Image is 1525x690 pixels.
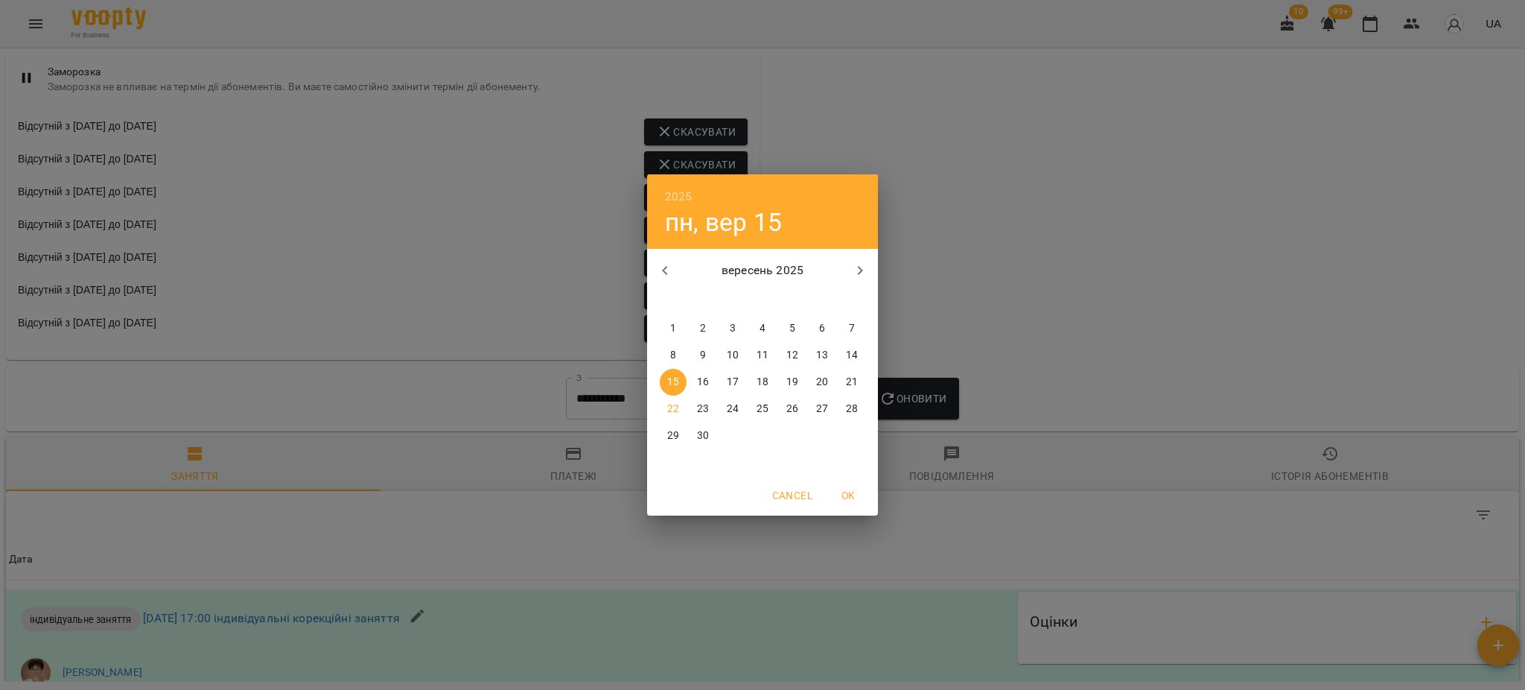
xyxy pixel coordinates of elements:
button: 12 [779,342,806,369]
p: 16 [697,375,709,390]
button: 26 [779,396,806,422]
p: 12 [786,348,798,363]
button: 3 [719,315,746,342]
button: 24 [719,396,746,422]
button: 2025 [665,186,693,207]
p: 17 [727,375,739,390]
span: вт [690,293,716,308]
span: пт [779,293,806,308]
p: 14 [846,348,858,363]
button: 17 [719,369,746,396]
p: 28 [846,402,858,417]
button: 5 [779,315,806,342]
p: 23 [697,402,709,417]
button: 19 [779,369,806,396]
span: Cancel [772,487,812,504]
span: нд [838,293,865,308]
button: 16 [690,369,716,396]
button: 20 [809,369,835,396]
button: 2 [690,315,716,342]
p: 13 [816,348,828,363]
button: 25 [749,396,776,422]
p: 7 [849,321,855,336]
p: 8 [670,348,676,363]
button: 1 [660,315,687,342]
button: 27 [809,396,835,422]
p: 26 [786,402,798,417]
button: 11 [749,342,776,369]
button: 15 [660,369,687,396]
button: 13 [809,342,835,369]
p: 27 [816,402,828,417]
p: 29 [667,428,679,443]
span: пн [660,293,687,308]
p: 4 [760,321,765,336]
button: 10 [719,342,746,369]
button: 29 [660,422,687,449]
p: 10 [727,348,739,363]
button: 7 [838,315,865,342]
button: пн, вер 15 [665,207,782,238]
p: 22 [667,402,679,417]
button: 14 [838,342,865,369]
button: OK [824,482,872,509]
p: 9 [700,348,706,363]
p: 5 [789,321,795,336]
p: 20 [816,375,828,390]
button: 22 [660,396,687,422]
button: 18 [749,369,776,396]
p: 6 [819,321,825,336]
span: OK [830,487,866,504]
p: 1 [670,321,676,336]
p: 21 [846,375,858,390]
span: чт [749,293,776,308]
button: 28 [838,396,865,422]
button: Cancel [766,482,818,509]
p: 25 [757,402,768,417]
button: 23 [690,396,716,422]
p: 24 [727,402,739,417]
p: 2 [700,321,706,336]
p: 18 [757,375,768,390]
p: 11 [757,348,768,363]
button: 30 [690,422,716,449]
span: сб [809,293,835,308]
p: 30 [697,428,709,443]
p: 15 [667,375,679,390]
button: 6 [809,315,835,342]
p: вересень 2025 [683,262,843,279]
p: 3 [730,321,736,336]
button: 8 [660,342,687,369]
button: 4 [749,315,776,342]
span: ср [719,293,746,308]
p: 19 [786,375,798,390]
button: 9 [690,342,716,369]
button: 21 [838,369,865,396]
